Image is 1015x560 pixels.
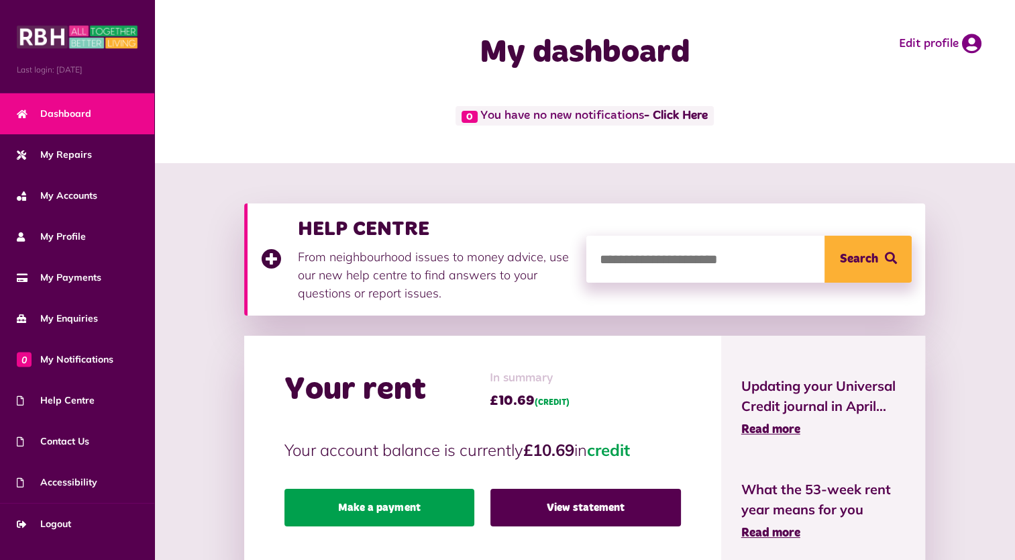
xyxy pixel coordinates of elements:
[490,391,570,411] span: £10.69
[17,517,71,531] span: Logout
[383,34,787,73] h1: My dashboard
[17,148,92,162] span: My Repairs
[17,393,95,408] span: Help Centre
[17,352,32,367] span: 0
[284,489,475,526] a: Make a payment
[741,376,906,416] span: Updating your Universal Credit journal in April...
[298,217,573,241] h3: HELP CENTRE
[462,111,478,123] span: 0
[17,353,113,367] span: My Notifications
[17,107,91,121] span: Dashboard
[741,479,906,543] a: What the 53-week rent year means for you Read more
[523,440,574,460] strong: £10.69
[17,475,97,489] span: Accessibility
[741,424,800,436] span: Read more
[899,34,981,54] a: Edit profile
[17,312,98,326] span: My Enquiries
[535,399,570,407] span: (CREDIT)
[17,64,138,76] span: Last login: [DATE]
[298,248,573,302] p: From neighbourhood issues to money advice, use our new help centre to find answers to your questi...
[17,230,86,244] span: My Profile
[824,236,912,283] button: Search
[490,489,681,526] a: View statement
[456,106,714,126] span: You have no new notifications
[284,371,426,410] h2: Your rent
[741,376,906,439] a: Updating your Universal Credit journal in April... Read more
[840,236,878,283] span: Search
[741,527,800,539] span: Read more
[17,271,101,285] span: My Payments
[17,24,138,50] img: MyRBH
[490,369,570,387] span: In summary
[587,440,630,460] span: credit
[284,438,681,462] p: Your account balance is currently in
[17,434,89,449] span: Contact Us
[741,479,906,520] span: What the 53-week rent year means for you
[17,189,97,203] span: My Accounts
[644,110,708,122] a: - Click Here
